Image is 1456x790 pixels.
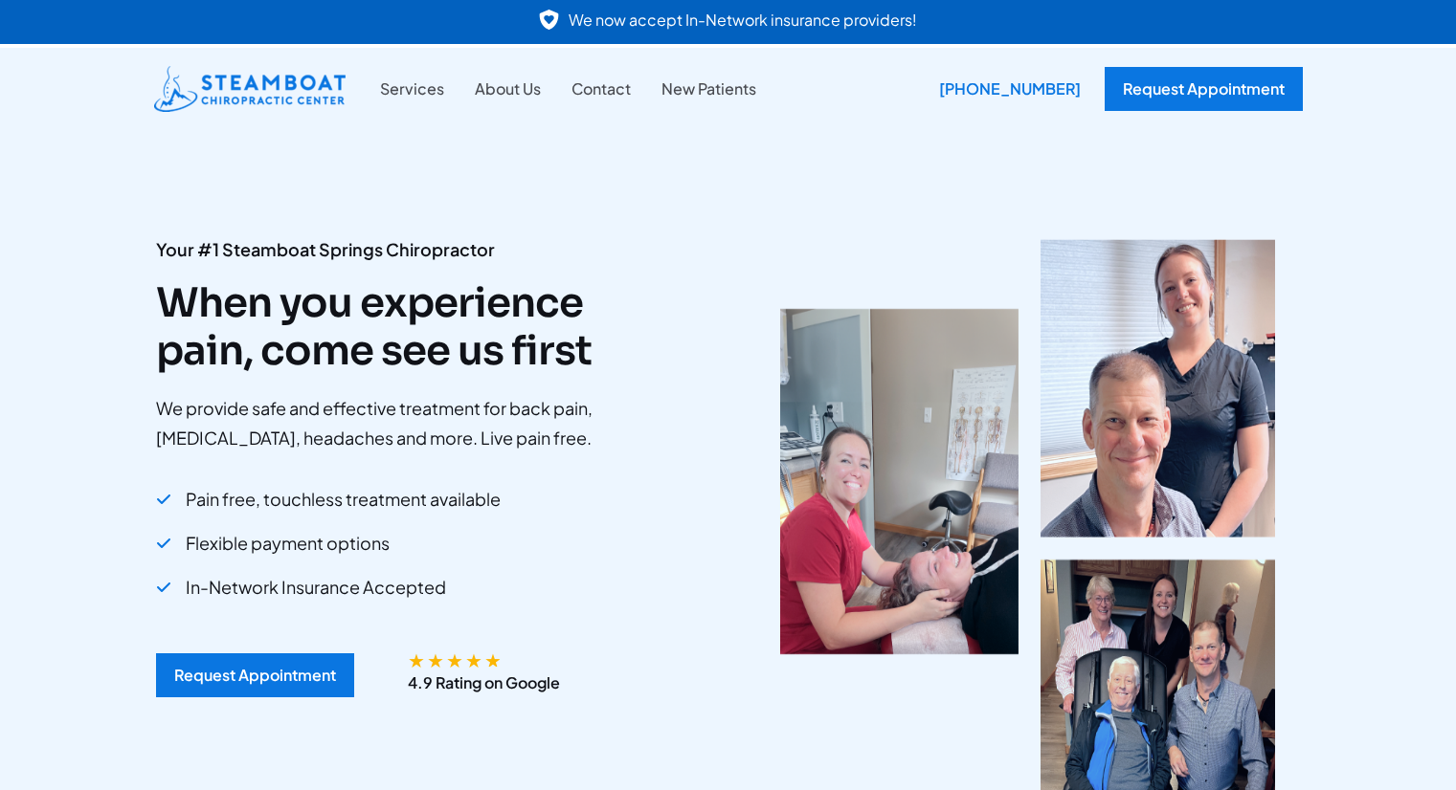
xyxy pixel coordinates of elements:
[408,652,425,667] span: ★
[365,77,459,101] a: Services
[1105,67,1303,111] a: Request Appointment
[446,652,463,667] span: ★
[484,652,502,667] span: ★
[925,67,1095,111] div: [PHONE_NUMBER]
[459,77,556,101] a: About Us
[186,526,390,560] span: Flexible payment options
[186,482,501,516] span: Pain free, touchless treatment available
[556,77,646,101] a: Contact
[408,670,560,695] p: 4.9 Rating on Google
[174,668,336,683] div: Request Appointment
[365,77,772,101] nav: Site Navigation
[154,66,346,112] img: Steamboat Chiropractic Center
[925,67,1086,111] a: [PHONE_NUMBER]
[646,77,772,101] a: New Patients
[186,570,446,604] span: In-Network Insurance Accepted
[156,653,354,697] a: Request Appointment
[465,652,482,667] span: ★
[408,652,504,667] div: 4.9/5
[156,394,660,452] p: We provide safe and effective treatment for back pain, [MEDICAL_DATA], headaches and more. Live p...
[156,279,660,376] h2: When you experience pain, come see us first
[427,652,444,667] span: ★
[156,238,495,260] strong: Your #1 Steamboat Springs Chiropractor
